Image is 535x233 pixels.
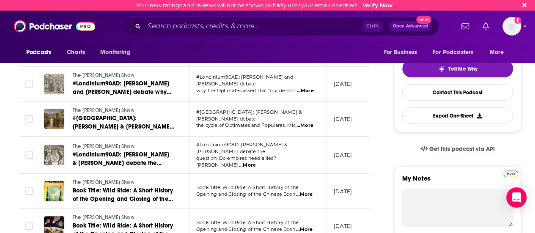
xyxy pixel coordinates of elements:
[402,60,513,77] button: tell me why sparkleTell Me Why
[296,122,313,129] span: ...More
[429,145,495,153] span: Get this podcast via API
[490,47,504,58] span: More
[458,19,472,33] a: Show notifications dropdown
[73,151,173,226] span: #Londinium90AD: [PERSON_NAME] & [PERSON_NAME] debate the question: Do empires need allies? [PERSO...
[378,44,428,60] button: open menu
[484,44,515,60] button: open menu
[502,17,521,36] button: Show profile menu
[334,115,352,123] p: [DATE]
[503,170,518,177] img: Podchaser Pro
[448,66,477,72] span: Tell Me Why
[73,115,174,189] span: #[GEOGRAPHIC_DATA]: [PERSON_NAME] & [PERSON_NAME] debate the cycle of Optimates and Populares. [P...
[502,17,521,36] span: Logged in as carlosrosario
[362,2,392,8] a: Verify Now
[296,88,313,94] span: ...More
[20,44,62,60] button: open menu
[73,79,174,96] a: #Londinium90AD: [PERSON_NAME] and [PERSON_NAME] debate why the Optimates assert that "our democra...
[389,21,432,31] button: Open AdvancedNew
[416,16,431,24] span: New
[393,24,428,28] span: Open Advanced
[196,109,302,122] span: #[GEOGRAPHIC_DATA]: [PERSON_NAME] & [PERSON_NAME] debate
[334,222,352,230] p: [DATE]
[67,47,85,58] span: Charts
[73,179,174,186] a: The [PERSON_NAME] Show
[362,21,382,32] span: Ctrl K
[196,184,299,190] span: Book Title: Wild Ride: A Short History of the
[503,169,518,177] a: Pro website
[100,47,130,58] span: Monitoring
[144,19,362,33] input: Search podcasts, credits, & more...
[25,115,33,123] span: Toggle select row
[14,18,95,34] img: Podchaser - Follow, Share and Rate Podcasts
[296,191,313,198] span: ...More
[196,142,287,154] span: #Londinium90AD: [PERSON_NAME] & [PERSON_NAME] debate the
[73,186,174,203] a: Book Title: Wild Ride: A Short History of the Opening and Closing of the Chinese Economy Author: ...
[239,162,256,169] span: ...More
[196,191,295,197] span: Opening and Closing of the Chinese Econ
[121,16,439,36] div: Search podcasts, credits, & more...
[73,72,174,79] a: The [PERSON_NAME] Show
[427,44,486,60] button: open menu
[438,66,445,72] img: tell me why sparkle
[73,72,134,78] span: The [PERSON_NAME] Show
[73,151,174,167] a: #Londinium90AD: [PERSON_NAME] & [PERSON_NAME] debate the question: Do empires need allies? [PERSO...
[25,187,33,195] span: Toggle select row
[196,122,296,128] span: the cycle of Optimates and Populares. Mic
[196,226,295,232] span: Opening and Closing of the Chinese Econ
[73,143,134,149] span: The [PERSON_NAME] Show
[334,80,352,88] p: [DATE]
[25,80,33,88] span: Toggle select row
[514,17,521,24] svg: Email not verified
[502,17,521,36] img: User Profile
[402,174,513,189] label: My Notes
[26,47,51,58] span: Podcasts
[61,44,90,60] a: Charts
[73,107,134,113] span: The [PERSON_NAME] Show
[414,139,502,159] a: Get this podcast via API
[334,151,352,159] p: [DATE]
[196,88,296,93] span: why the Optimates assert that "our democ
[196,219,299,225] span: Book Title: Wild Ride: A Short History of the
[73,143,174,151] a: The [PERSON_NAME] Show
[506,187,527,208] div: Open Intercom Messenger
[73,114,174,131] a: #[GEOGRAPHIC_DATA]: [PERSON_NAME] & [PERSON_NAME] debate the cycle of Optimates and Populares. [P...
[196,74,293,87] span: #Londinium90AD: [PERSON_NAME] and [PERSON_NAME] debate
[73,107,174,115] a: The [PERSON_NAME] Show
[73,179,134,185] span: The [PERSON_NAME] Show
[73,80,172,163] span: #Londinium90AD: [PERSON_NAME] and [PERSON_NAME] debate why the Optimates assert that "our democra...
[402,84,513,101] a: Contact This Podcast
[73,214,174,222] a: The [PERSON_NAME] Show
[25,151,33,159] span: Toggle select row
[25,222,33,230] span: Toggle select row
[94,44,141,60] button: open menu
[402,107,513,124] button: Export One-Sheet
[136,2,392,8] div: Your new ratings and reviews will not be shown publicly until your email is verified.
[479,19,492,33] a: Show notifications dropdown
[73,214,134,220] span: The [PERSON_NAME] Show
[296,226,313,233] span: ...More
[433,47,473,58] span: For Podcasters
[334,188,352,195] p: [DATE]
[196,155,276,168] span: question: Do empires need allies? [PERSON_NAME]
[384,47,417,58] span: For Business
